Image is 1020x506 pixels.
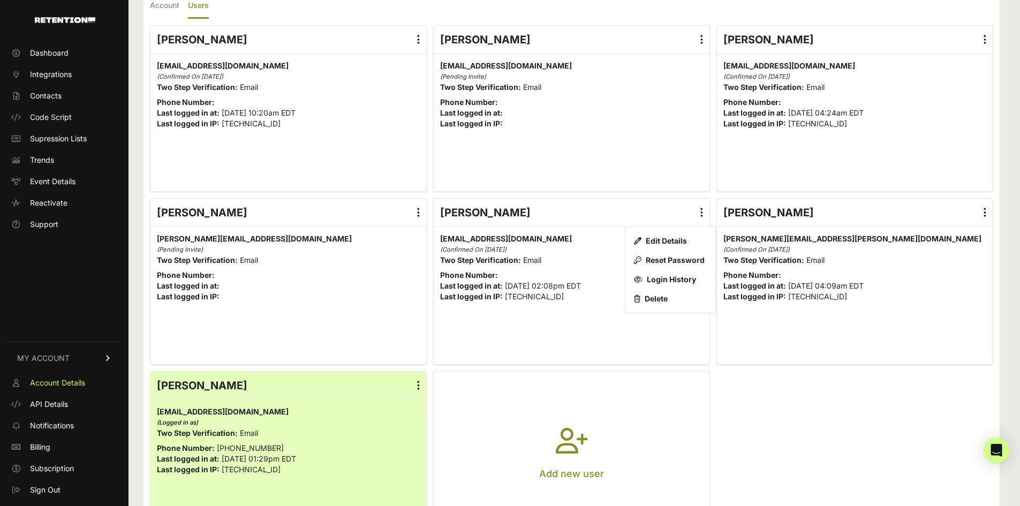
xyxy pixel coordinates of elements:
strong: Two Step Verification: [157,255,238,265]
span: [TECHNICAL_ID] [222,119,281,128]
span: [EMAIL_ADDRESS][DOMAIN_NAME] [157,61,289,70]
a: API Details [6,396,122,413]
span: Supression Lists [30,133,87,144]
a: Event Details [6,173,122,190]
strong: Last logged in at: [157,281,220,290]
span: Support [30,219,58,230]
strong: Last logged in IP: [440,292,503,301]
strong: Last logged in at: [723,108,786,117]
a: Notifications [6,417,122,434]
span: Email [523,82,541,92]
span: Subscription [30,463,74,474]
i: (Logged in as) [157,419,198,426]
a: Support [6,216,122,233]
strong: Phone Number: [157,443,215,452]
span: Email [523,255,541,265]
span: Notifications [30,420,74,431]
div: [PERSON_NAME] [150,26,426,54]
span: Dashboard [30,48,69,58]
a: Account Details [6,374,122,391]
span: Trends [30,155,54,165]
span: [TECHNICAL_ID] [505,292,564,301]
strong: Last logged in at: [440,108,503,117]
a: Login History [630,270,711,289]
span: Email [806,82,825,92]
span: Email [240,82,258,92]
span: [DATE] 04:24am EDT [788,108,864,117]
strong: Two Step Verification: [723,255,804,265]
span: [TECHNICAL_ID] [788,292,847,301]
span: Reactivate [30,198,67,208]
strong: Last logged in at: [157,108,220,117]
a: MY ACCOUNT [6,342,122,374]
span: [EMAIL_ADDRESS][DOMAIN_NAME] [440,61,572,70]
strong: Phone Number: [723,270,781,280]
a: Billing [6,439,122,456]
span: Event Details [30,176,75,187]
strong: Phone Number: [440,97,498,107]
span: [EMAIL_ADDRESS][DOMAIN_NAME] [440,234,572,243]
div: [PERSON_NAME] [434,199,709,226]
span: Sign Out [30,485,61,495]
span: Account Details [30,377,85,388]
span: Email [240,255,258,265]
strong: Last logged in IP: [157,292,220,301]
span: [EMAIL_ADDRESS][DOMAIN_NAME] [157,407,289,416]
div: Open Intercom Messenger [984,437,1009,463]
span: [DATE] 02:08pm EDT [505,281,581,290]
strong: Last logged in at: [723,281,786,290]
a: Integrations [6,66,122,83]
span: Integrations [30,69,72,80]
a: Supression Lists [6,130,122,147]
a: Subscription [6,460,122,477]
div: [PERSON_NAME] [150,199,426,226]
strong: Phone Number: [440,270,498,280]
strong: Last logged in IP: [157,119,220,128]
strong: Two Step Verification: [157,82,238,92]
i: (Confirmed On [DATE]) [723,246,790,253]
a: Reactivate [6,194,122,212]
a: Trends [6,152,122,169]
a: Code Script [6,109,122,126]
span: [PERSON_NAME][EMAIL_ADDRESS][DOMAIN_NAME] [157,234,352,243]
strong: Phone Number: [157,270,215,280]
span: Email [806,255,825,265]
span: [DATE] 10:20am EDT [222,108,296,117]
a: Contacts [6,87,122,104]
i: (Confirmed On [DATE]) [440,246,507,253]
i: (Confirmed On [DATE]) [723,73,790,80]
div: [PERSON_NAME] [717,199,993,226]
strong: Two Step Verification: [723,82,804,92]
span: [DATE] 04:09am EDT [788,281,864,290]
span: Contacts [30,90,62,101]
span: [TECHNICAL_ID] [788,119,847,128]
strong: Two Step Verification: [440,82,521,92]
a: Sign Out [6,481,122,499]
strong: Last logged in at: [157,454,220,463]
i: (Pending Invite) [157,246,203,253]
i: (Pending Invite) [440,73,486,80]
strong: Two Step Verification: [440,255,521,265]
a: Reset Password [630,251,711,270]
strong: Phone Number: [157,97,215,107]
strong: Last logged in at: [440,281,503,290]
strong: Phone Number: [723,97,781,107]
span: [PERSON_NAME][EMAIL_ADDRESS][PERSON_NAME][DOMAIN_NAME] [723,234,981,243]
strong: Last logged in IP: [723,292,786,301]
div: [PERSON_NAME] [150,372,426,399]
img: Retention.com [35,17,95,23]
span: [DATE] 01:29pm EDT [222,454,296,463]
span: [PHONE_NUMBER] [217,443,284,452]
span: [TECHNICAL_ID] [222,465,281,474]
div: [PERSON_NAME] [434,26,709,54]
span: Email [240,428,258,437]
span: API Details [30,399,68,410]
span: MY ACCOUNT [17,353,70,364]
i: (Confirmed On [DATE]) [157,73,223,80]
div: [PERSON_NAME] [717,26,993,54]
span: [EMAIL_ADDRESS][DOMAIN_NAME] [723,61,855,70]
a: Delete [630,289,711,308]
p: Add new user [539,466,604,481]
strong: Last logged in IP: [157,465,220,474]
strong: Last logged in IP: [440,119,503,128]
